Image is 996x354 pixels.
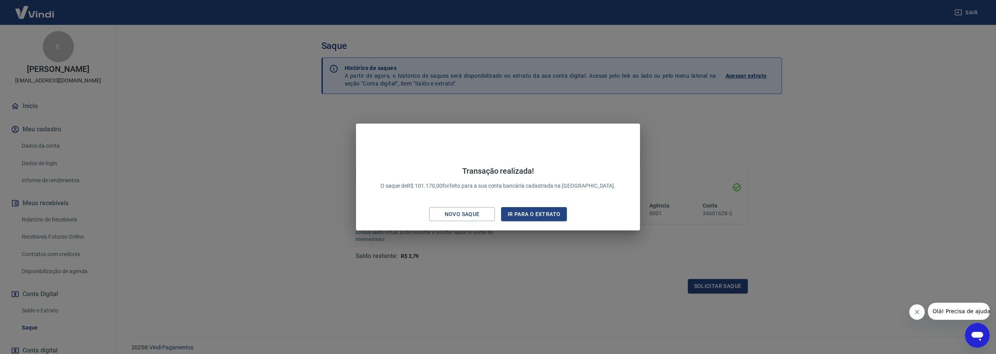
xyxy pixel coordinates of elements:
span: Olá! Precisa de ajuda? [5,5,65,12]
p: O saque de R$ 101.170,00 foi feito para a sua conta bancária cadastrada na [GEOGRAPHIC_DATA]. [381,166,615,190]
h4: Transação realizada! [381,166,615,176]
iframe: Botão para abrir a janela de mensagens [965,323,990,348]
div: Novo saque [435,209,489,219]
iframe: Mensagem da empresa [928,303,990,320]
iframe: Fechar mensagem [909,304,925,320]
button: Ir para o extrato [501,207,567,221]
button: Novo saque [429,207,495,221]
